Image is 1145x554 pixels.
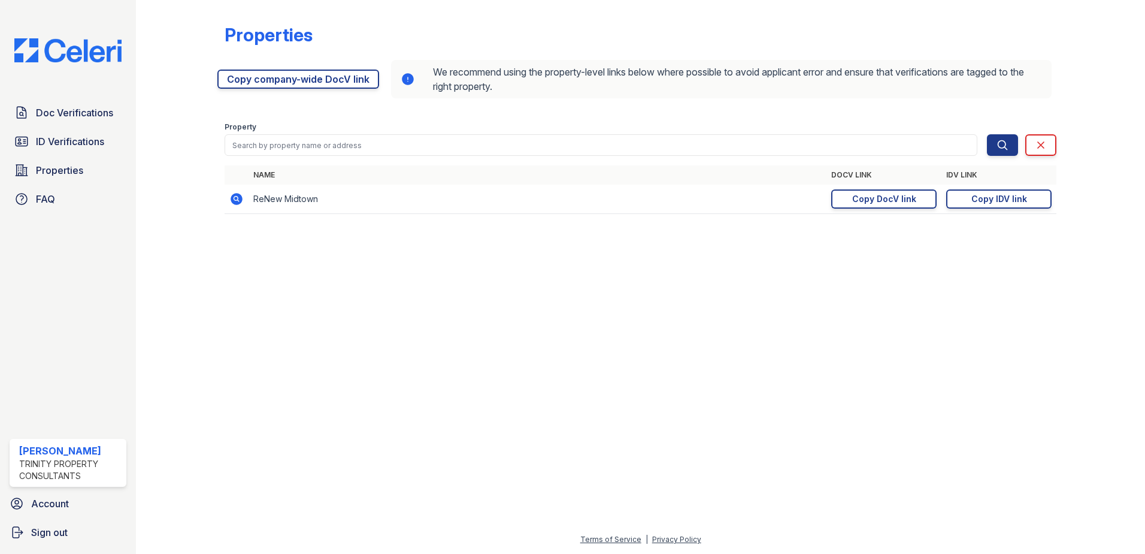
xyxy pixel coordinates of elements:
div: Copy IDV link [971,193,1027,205]
th: Name [249,165,826,185]
a: FAQ [10,187,126,211]
div: | [646,535,648,544]
span: FAQ [36,192,55,206]
div: Trinity Property Consultants [19,458,122,482]
th: IDV Link [941,165,1056,185]
a: Properties [10,158,126,182]
span: ID Verifications [36,134,104,149]
img: CE_Logo_Blue-a8612792a0a2168367f1c8372b55b34899dd931a85d93a1a3d3e32e68fde9ad4.png [5,38,131,62]
div: We recommend using the property-level links below where possible to avoid applicant error and ens... [391,60,1052,98]
span: Account [31,496,69,511]
span: Doc Verifications [36,106,113,120]
a: Copy IDV link [946,189,1052,209]
span: Sign out [31,525,68,540]
a: Copy company-wide DocV link [217,70,379,89]
a: Sign out [5,520,131,544]
label: Property [225,122,256,132]
th: DocV Link [826,165,941,185]
a: Doc Verifications [10,101,126,125]
a: Account [5,492,131,516]
a: Terms of Service [580,535,641,544]
a: Privacy Policy [652,535,701,544]
a: Copy DocV link [831,189,937,209]
div: Copy DocV link [852,193,916,205]
div: [PERSON_NAME] [19,444,122,458]
a: ID Verifications [10,130,126,153]
span: Properties [36,163,83,177]
div: Properties [225,24,313,46]
input: Search by property name or address [225,134,977,156]
td: ReNew Midtown [249,185,826,214]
